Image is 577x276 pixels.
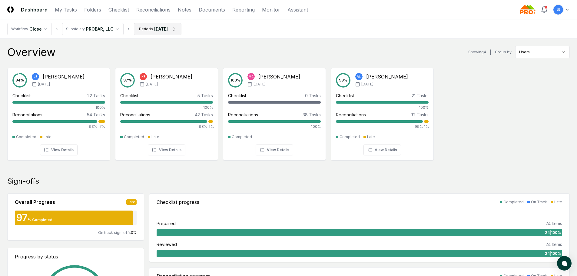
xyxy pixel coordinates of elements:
div: Completed [340,134,360,140]
a: Monitor [262,6,280,13]
div: Checklist [336,92,354,99]
button: View Details [363,145,401,155]
div: 97 [15,213,28,223]
span: 24 | 100 % [545,251,561,256]
div: 100% [336,105,429,110]
div: Prepared [157,220,176,227]
div: 5 Tasks [197,92,213,99]
div: 1% [424,124,429,129]
a: Reporting [232,6,255,13]
button: View Details [148,145,185,155]
a: Assistant [287,6,308,13]
span: [DATE] [38,81,50,87]
div: 24 Items [545,220,562,227]
div: 7% [98,124,105,129]
div: On Track [531,199,547,205]
div: 42 Tasks [195,111,213,118]
div: [PERSON_NAME] [151,73,192,80]
div: Progress by status [15,253,137,260]
a: Folders [84,6,101,13]
div: 38 Tasks [303,111,321,118]
a: Dashboard [21,6,48,13]
button: atlas-launcher [557,256,572,271]
span: [DATE] [254,81,266,87]
span: VL [357,75,361,79]
span: 0 % [131,230,137,235]
div: 100% [228,124,321,129]
div: 93% [12,124,97,129]
a: 94%JB[PERSON_NAME][DATE]Checklist22 Tasks100%Reconciliations54 Tasks93%7%CompletedLateView Details [7,63,110,161]
div: Sign-offs [7,176,570,186]
button: JB [553,4,564,15]
a: Notes [178,6,191,13]
button: View Details [256,145,293,155]
div: | [490,49,491,55]
span: MG [249,75,254,79]
div: Reconciliations [228,111,258,118]
div: Late [44,134,51,140]
div: Reviewed [157,241,177,248]
div: Late [554,199,562,205]
a: Checklist [108,6,129,13]
button: View Details [40,145,78,155]
div: 100% [12,105,105,110]
div: 99% [336,124,423,129]
div: Subsidiary [66,26,85,32]
div: [PERSON_NAME] [43,73,85,80]
span: [DATE] [146,81,158,87]
div: Overall Progress [15,198,55,206]
a: 100%MG[PERSON_NAME][DATE]Checklist0 TasksReconciliations38 Tasks100%CompletedView Details [223,63,326,161]
div: Late [126,199,137,205]
span: [DATE] [361,81,373,87]
div: Completed [16,134,36,140]
span: JB [556,7,560,12]
a: Checklist progressCompletedOn TrackLatePrepared24 Items24|100%Reviewed24 Items24|100% [149,193,570,262]
div: Workflow [11,26,28,32]
div: Showing 4 [468,49,486,55]
a: 97%KB[PERSON_NAME][DATE]Checklist5 Tasks100%Reconciliations42 Tasks98%2%CompletedLateView Details [115,63,218,161]
div: Completed [232,134,252,140]
div: 22 Tasks [87,92,105,99]
img: Logo [7,6,14,13]
div: % Completed [28,217,52,223]
div: [PERSON_NAME] [366,73,408,80]
div: Overview [7,46,55,58]
div: 24 Items [545,241,562,248]
div: 21 Tasks [412,92,429,99]
a: My Tasks [55,6,77,13]
img: Probar logo [520,5,536,15]
button: Periods[DATE] [134,23,181,35]
div: Checklist [228,92,246,99]
div: 92 Tasks [410,111,429,118]
div: Checklist [120,92,138,99]
div: [DATE] [154,26,168,32]
div: Completed [124,134,144,140]
span: 24 | 100 % [545,230,561,235]
a: Documents [199,6,225,13]
div: 98% [120,124,207,129]
div: Checklist progress [157,198,199,206]
div: Reconciliations [336,111,366,118]
span: KB [141,75,145,79]
div: Reconciliations [12,111,42,118]
div: 0 Tasks [305,92,321,99]
div: Completed [503,199,524,205]
div: Reconciliations [120,111,150,118]
div: Checklist [12,92,31,99]
div: [PERSON_NAME] [258,73,300,80]
nav: breadcrumb [7,23,181,35]
div: Late [151,134,159,140]
span: On track sign-offs [98,230,131,235]
span: JB [34,75,37,79]
div: 54 Tasks [87,111,105,118]
a: 99%VL[PERSON_NAME][DATE]Checklist21 Tasks100%Reconciliations92 Tasks99%1%CompletedLateView Details [331,63,434,161]
div: 100% [120,105,213,110]
label: Group by [495,50,512,54]
div: 2% [208,124,213,129]
a: Reconciliations [136,6,171,13]
div: Late [367,134,375,140]
div: Periods [139,26,153,32]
